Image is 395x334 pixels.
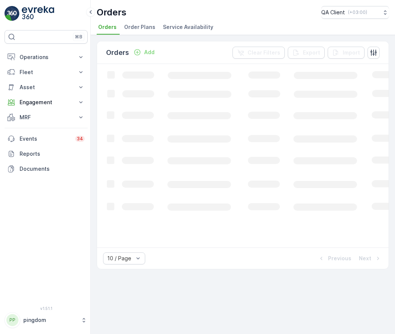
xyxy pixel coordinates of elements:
[5,161,88,176] a: Documents
[144,49,155,56] p: Add
[5,131,88,146] a: Events34
[348,9,367,15] p: ( +03:00 )
[303,49,320,56] p: Export
[358,254,383,263] button: Next
[20,165,85,173] p: Documents
[20,83,73,91] p: Asset
[106,47,129,58] p: Orders
[5,50,88,65] button: Operations
[5,6,20,21] img: logo
[5,146,88,161] a: Reports
[20,68,73,76] p: Fleet
[5,95,88,110] button: Engagement
[98,23,117,31] span: Orders
[20,99,73,106] p: Engagement
[5,80,88,95] button: Asset
[343,49,360,56] p: Import
[359,255,371,262] p: Next
[124,23,155,31] span: Order Plans
[5,306,88,311] span: v 1.51.1
[288,47,325,59] button: Export
[328,255,351,262] p: Previous
[321,6,389,19] button: QA Client(+03:00)
[6,314,18,326] div: PP
[75,34,82,40] p: ⌘B
[97,6,126,18] p: Orders
[248,49,280,56] p: Clear Filters
[77,136,83,142] p: 34
[5,110,88,125] button: MRF
[20,135,71,143] p: Events
[20,53,73,61] p: Operations
[5,65,88,80] button: Fleet
[328,47,365,59] button: Import
[232,47,285,59] button: Clear Filters
[317,254,352,263] button: Previous
[163,23,213,31] span: Service Availability
[20,114,73,121] p: MRF
[20,150,85,158] p: Reports
[5,312,88,328] button: PPpingdom
[22,6,54,21] img: logo_light-DOdMpM7g.png
[131,48,158,57] button: Add
[321,9,345,16] p: QA Client
[23,316,77,324] p: pingdom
